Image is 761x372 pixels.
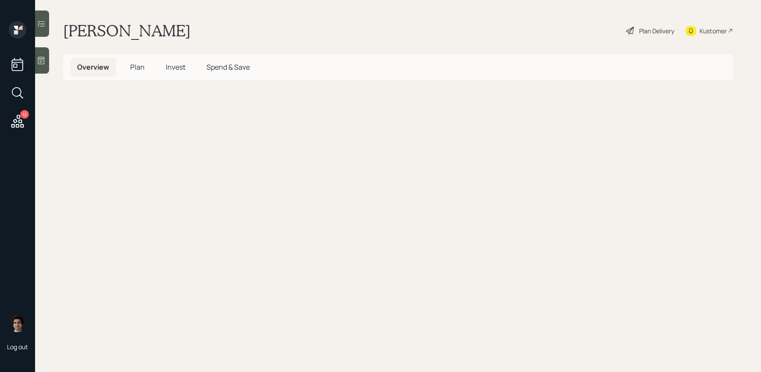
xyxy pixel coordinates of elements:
[130,62,145,72] span: Plan
[20,110,29,119] div: 12
[700,26,727,35] div: Kustomer
[639,26,674,35] div: Plan Delivery
[7,343,28,351] div: Log out
[77,62,109,72] span: Overview
[9,315,26,332] img: harrison-schaefer-headshot-2.png
[206,62,250,72] span: Spend & Save
[166,62,185,72] span: Invest
[63,21,191,40] h1: [PERSON_NAME]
